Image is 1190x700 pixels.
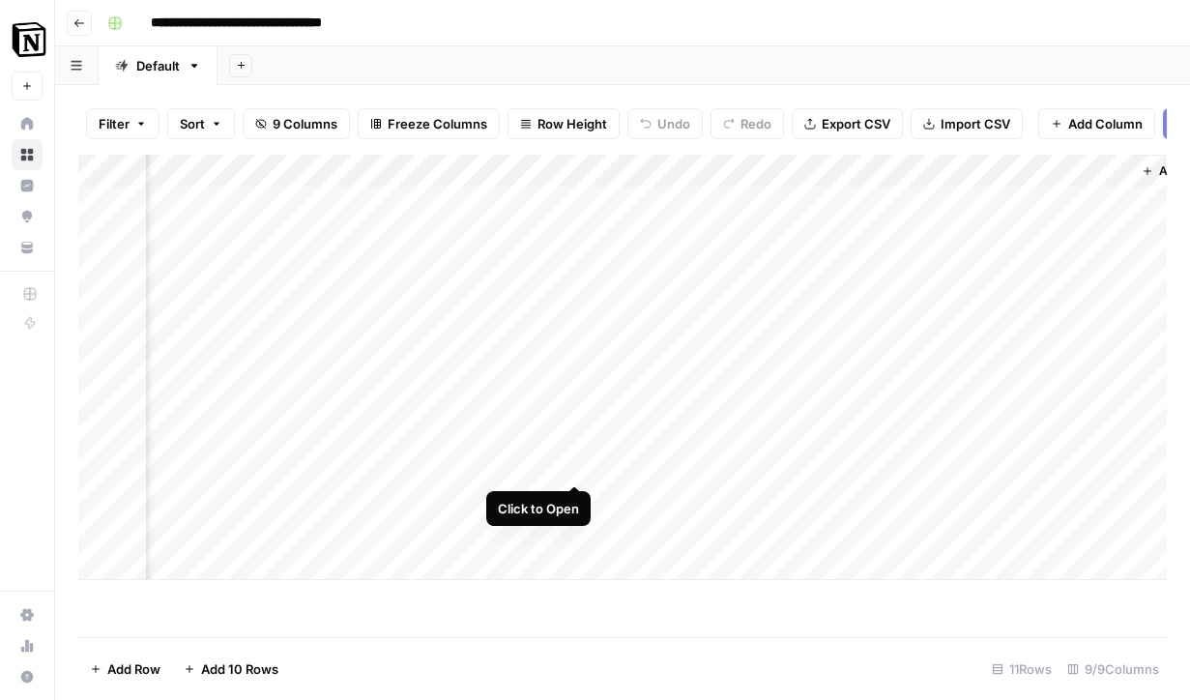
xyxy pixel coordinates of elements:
[12,22,46,57] img: Notion Logo
[243,108,350,139] button: 9 Columns
[86,108,160,139] button: Filter
[984,654,1059,685] div: 11 Rows
[12,170,43,201] a: Insights
[941,114,1010,133] span: Import CSV
[792,108,903,139] button: Export CSV
[537,114,607,133] span: Row Height
[1059,654,1167,685] div: 9/9 Columns
[172,654,290,685] button: Add 10 Rows
[1068,114,1143,133] span: Add Column
[12,630,43,661] a: Usage
[498,499,579,518] div: Click to Open
[136,56,180,75] div: Default
[388,114,487,133] span: Freeze Columns
[201,659,278,679] span: Add 10 Rows
[12,108,43,139] a: Home
[911,108,1023,139] button: Import CSV
[78,654,172,685] button: Add Row
[180,114,205,133] span: Sort
[12,15,43,64] button: Workspace: Notion
[1038,108,1155,139] button: Add Column
[99,46,218,85] a: Default
[740,114,771,133] span: Redo
[12,139,43,170] a: Browse
[99,114,130,133] span: Filter
[657,114,690,133] span: Undo
[12,201,43,232] a: Opportunities
[711,108,784,139] button: Redo
[167,108,235,139] button: Sort
[107,659,160,679] span: Add Row
[12,599,43,630] a: Settings
[273,114,337,133] span: 9 Columns
[12,661,43,692] button: Help + Support
[508,108,620,139] button: Row Height
[822,114,890,133] span: Export CSV
[358,108,500,139] button: Freeze Columns
[627,108,703,139] button: Undo
[12,232,43,263] a: Your Data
